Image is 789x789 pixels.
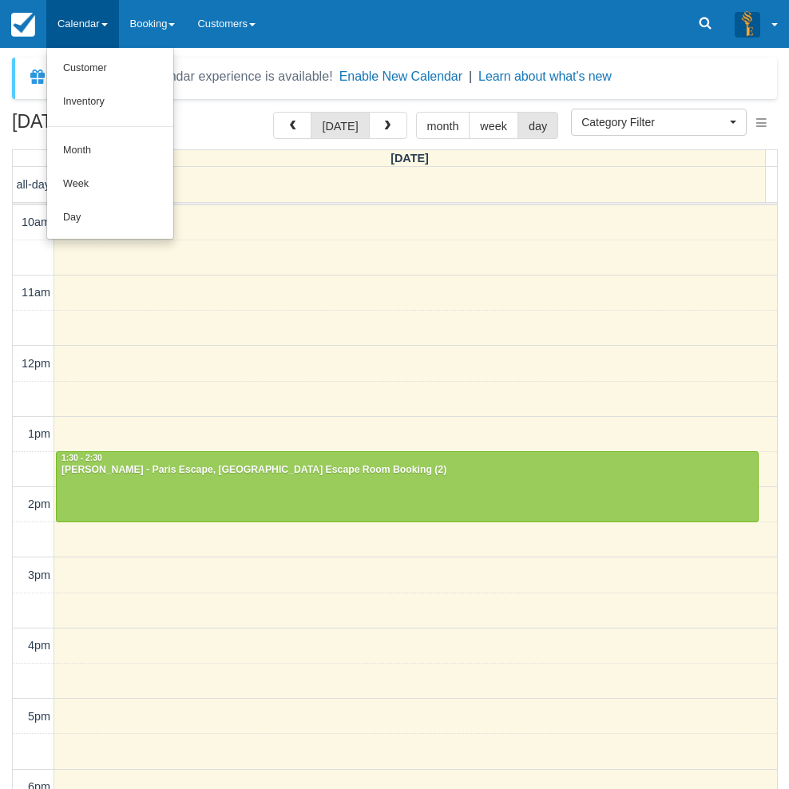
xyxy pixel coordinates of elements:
div: [PERSON_NAME] - Paris Escape, [GEOGRAPHIC_DATA] Escape Room Booking (2) [61,464,754,477]
span: 2pm [28,498,50,510]
a: Day [47,201,173,235]
span: 1pm [28,427,50,440]
a: Learn about what's new [478,69,612,83]
a: Customer [47,52,173,85]
span: 5pm [28,710,50,723]
a: Week [47,168,173,201]
span: Category Filter [581,114,726,130]
h2: [DATE] [12,112,214,141]
span: 11am [22,286,50,299]
a: Inventory [47,85,173,119]
button: day [517,112,558,139]
span: all-day [17,178,50,191]
a: Month [47,134,173,168]
a: 1:30 - 2:30[PERSON_NAME] - Paris Escape, [GEOGRAPHIC_DATA] Escape Room Booking (2) [56,451,759,521]
button: Category Filter [571,109,747,136]
span: 1:30 - 2:30 [61,454,102,462]
span: | [469,69,472,83]
span: 12pm [22,357,50,370]
span: 10am [22,216,50,228]
div: A new Booking Calendar experience is available! [54,67,333,86]
img: checkfront-main-nav-mini-logo.png [11,13,35,37]
span: [DATE] [391,152,429,165]
button: [DATE] [311,112,369,139]
button: week [469,112,518,139]
button: Enable New Calendar [339,69,462,85]
span: 3pm [28,569,50,581]
img: A3 [735,11,760,37]
ul: Calendar [46,48,174,240]
button: month [416,112,470,139]
span: 4pm [28,639,50,652]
